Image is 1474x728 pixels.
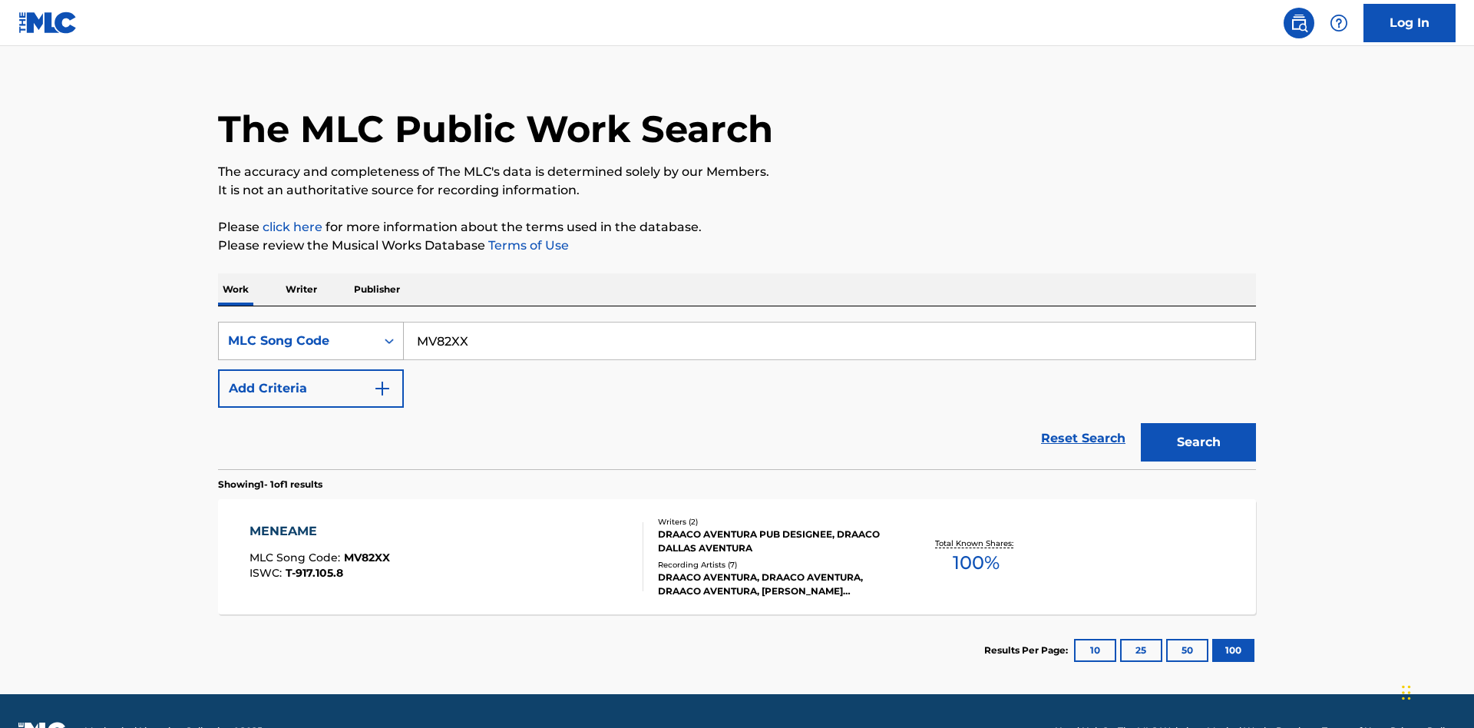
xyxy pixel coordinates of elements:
[1290,14,1308,32] img: search
[344,551,390,564] span: MV82XX
[286,566,343,580] span: T-917.105.8
[218,273,253,306] p: Work
[1330,14,1348,32] img: help
[218,369,404,408] button: Add Criteria
[1402,670,1411,716] div: Drag
[485,238,569,253] a: Terms of Use
[218,237,1256,255] p: Please review the Musical Works Database
[658,516,890,528] div: Writers ( 2 )
[658,559,890,571] div: Recording Artists ( 7 )
[218,218,1256,237] p: Please for more information about the terms used in the database.
[250,551,344,564] span: MLC Song Code :
[18,12,78,34] img: MLC Logo
[218,106,773,152] h1: The MLC Public Work Search
[218,478,322,491] p: Showing 1 - 1 of 1 results
[1397,654,1474,728] iframe: Chat Widget
[953,549,1000,577] span: 100 %
[228,332,366,350] div: MLC Song Code
[1284,8,1314,38] a: Public Search
[1166,639,1208,662] button: 50
[250,522,390,541] div: MENEAME
[218,499,1256,614] a: MENEAMEMLC Song Code:MV82XXISWC:T-917.105.8Writers (2)DRAACO AVENTURA PUB DESIGNEE, DRAACO DALLAS...
[935,538,1017,549] p: Total Known Shares:
[1141,423,1256,462] button: Search
[984,644,1072,657] p: Results Per Page:
[373,379,392,398] img: 9d2ae6d4665cec9f34b9.svg
[1212,639,1254,662] button: 100
[349,273,405,306] p: Publisher
[1363,4,1456,42] a: Log In
[1324,8,1354,38] div: Help
[218,181,1256,200] p: It is not an authoritative source for recording information.
[263,220,322,234] a: click here
[218,322,1256,469] form: Search Form
[658,528,890,555] div: DRAACO AVENTURA PUB DESIGNEE, DRAACO DALLAS AVENTURA
[218,163,1256,181] p: The accuracy and completeness of The MLC's data is determined solely by our Members.
[1033,422,1133,455] a: Reset Search
[1074,639,1116,662] button: 10
[1120,639,1162,662] button: 25
[658,571,890,598] div: DRAACO AVENTURA, DRAACO AVENTURA, DRAACO AVENTURA, [PERSON_NAME] AVENTURA, DRAACO AVENTURA
[281,273,322,306] p: Writer
[250,566,286,580] span: ISWC :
